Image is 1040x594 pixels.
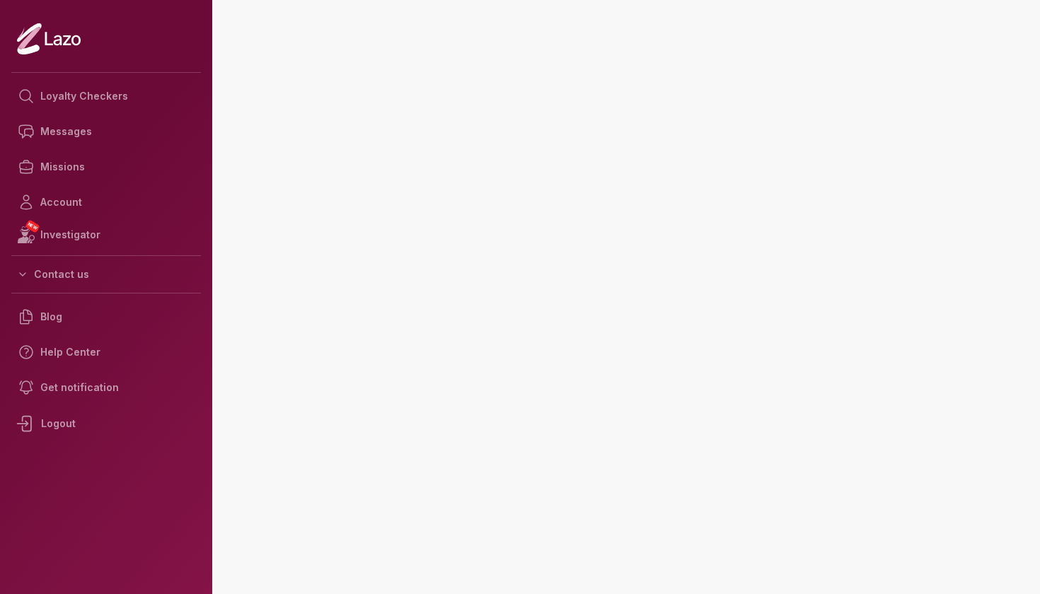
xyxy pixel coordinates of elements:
a: Help Center [11,334,201,370]
a: Missions [11,149,201,185]
a: Messages [11,114,201,149]
div: Logout [11,405,201,442]
a: NEWInvestigator [11,220,201,250]
a: Loyalty Checkers [11,78,201,114]
a: Blog [11,299,201,334]
a: Account [11,185,201,220]
button: Contact us [11,262,201,287]
a: Get notification [11,370,201,405]
span: NEW [25,219,40,233]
